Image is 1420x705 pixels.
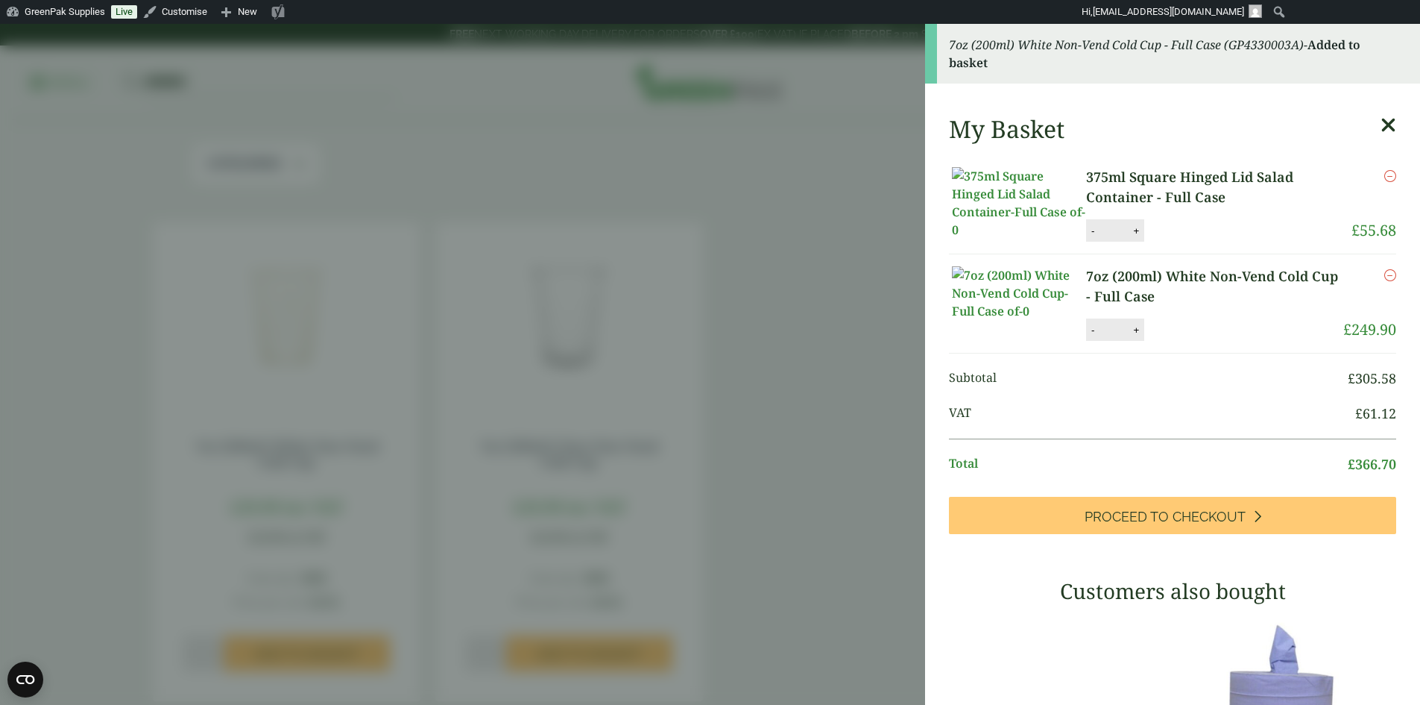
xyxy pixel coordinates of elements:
bdi: 61.12 [1355,404,1396,422]
a: Proceed to Checkout [949,497,1396,534]
button: - [1087,225,1099,237]
span: £ [1348,455,1355,473]
span: Subtotal [949,369,1348,389]
bdi: 366.70 [1348,455,1396,473]
button: + [1129,324,1143,336]
span: [EMAIL_ADDRESS][DOMAIN_NAME] [1093,6,1244,17]
a: Remove this item [1384,167,1396,185]
h3: Customers also bought [949,579,1396,604]
a: 375ml Square Hinged Lid Salad Container - Full Case [1086,167,1351,207]
div: - [925,24,1420,84]
em: 7oz (200ml) White Non-Vend Cold Cup - Full Case (GP4330003A) [949,37,1304,53]
bdi: 305.58 [1348,369,1396,387]
img: 375ml Square Hinged Lid Salad Container-Full Case of-0 [952,167,1086,239]
span: £ [1355,404,1363,422]
span: Proceed to Checkout [1085,509,1246,525]
h2: My Basket [949,115,1064,143]
button: - [1087,324,1099,336]
a: Live [111,5,137,19]
span: Total [949,454,1348,474]
span: £ [1351,220,1360,240]
button: + [1129,225,1143,237]
a: 7oz (200ml) White Non-Vend Cold Cup - Full Case [1086,266,1343,307]
bdi: 249.90 [1343,319,1396,339]
img: 7oz (200ml) White Non-Vend Cold Cup-Full Case of-0 [952,266,1086,320]
bdi: 55.68 [1351,220,1396,240]
a: Remove this item [1384,266,1396,284]
span: £ [1343,319,1351,339]
button: Open CMP widget [7,662,43,698]
span: VAT [949,404,1355,424]
span: £ [1348,369,1355,387]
